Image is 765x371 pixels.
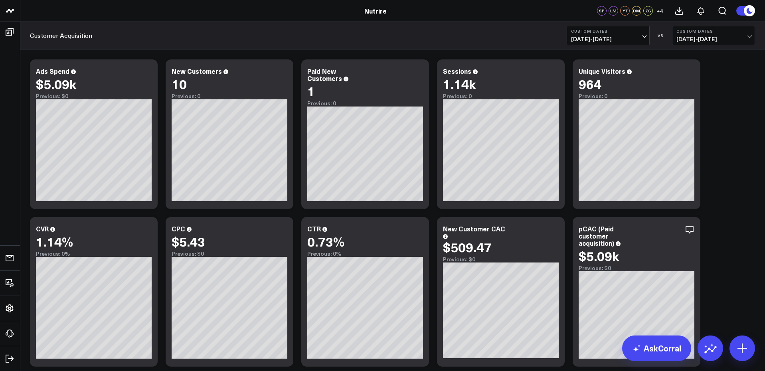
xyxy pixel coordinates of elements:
[443,240,492,254] div: $509.47
[172,224,185,233] div: CPC
[579,67,625,75] div: Unique Visitors
[172,93,287,99] div: Previous: 0
[172,234,205,249] div: $5.43
[36,234,73,249] div: 1.14%
[443,224,505,233] div: New Customer CAC
[579,249,619,263] div: $5.09k
[656,8,663,14] span: + 4
[579,224,614,247] div: pCAC (Paid customer acquisition)
[443,77,476,91] div: 1.14k
[36,77,76,91] div: $5.09k
[676,36,751,42] span: [DATE] - [DATE]
[30,31,92,40] a: Customer Acquisition
[307,224,321,233] div: CTR
[307,251,423,257] div: Previous: 0%
[36,67,69,75] div: Ads Spend
[579,265,694,271] div: Previous: $0
[643,6,653,16] div: ZG
[567,26,650,45] button: Custom Dates[DATE]-[DATE]
[364,6,387,15] a: Nutrire
[654,33,668,38] div: VS
[307,234,344,249] div: 0.73%
[579,93,694,99] div: Previous: 0
[620,6,630,16] div: YT
[443,67,471,75] div: Sessions
[172,77,187,91] div: 10
[2,351,18,366] a: Log Out
[172,67,222,75] div: New Customers
[676,29,751,34] b: Custom Dates
[597,6,607,16] div: SP
[36,93,152,99] div: Previous: $0
[655,6,664,16] button: +4
[307,84,315,98] div: 1
[443,93,559,99] div: Previous: 0
[609,6,618,16] div: LM
[307,67,342,83] div: Paid New Customers
[172,251,287,257] div: Previous: $0
[571,29,645,34] b: Custom Dates
[672,26,755,45] button: Custom Dates[DATE]-[DATE]
[571,36,645,42] span: [DATE] - [DATE]
[579,77,601,91] div: 964
[443,256,559,262] div: Previous: $0
[622,335,691,361] a: AskCorral
[307,100,423,107] div: Previous: 0
[36,224,49,233] div: CVR
[36,251,152,257] div: Previous: 0%
[632,6,641,16] div: DM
